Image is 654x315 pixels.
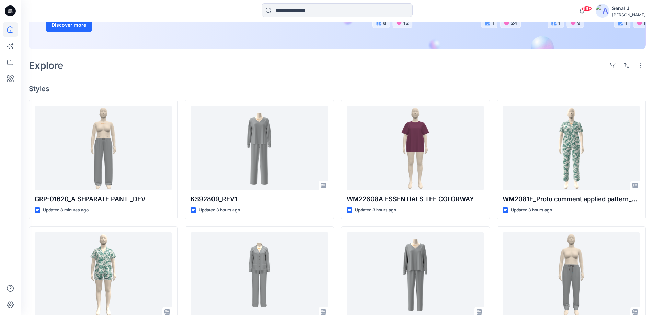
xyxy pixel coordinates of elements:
[46,18,92,32] button: Discover more
[191,194,328,204] p: KS92809_REV1
[612,4,645,12] div: Senal J
[582,6,592,11] span: 99+
[191,106,328,190] a: KS92809_REV1
[347,194,484,204] p: WM22608A ESSENTIALS TEE COLORWAY
[347,106,484,190] a: WM22608A ESSENTIALS TEE COLORWAY
[35,106,172,190] a: GRP-01620_A SEPARATE PANT _DEV
[596,4,609,18] img: avatar
[43,207,89,214] p: Updated 8 minutes ago
[35,194,172,204] p: GRP-01620_A SEPARATE PANT _DEV
[511,207,552,214] p: Updated 3 hours ago
[612,12,645,17] div: [PERSON_NAME]
[46,18,200,32] a: Discover more
[29,60,64,71] h2: Explore
[199,207,240,214] p: Updated 3 hours ago
[355,207,396,214] p: Updated 3 hours ago
[503,194,640,204] p: WM2081E_Proto comment applied pattern_REV3
[503,106,640,190] a: WM2081E_Proto comment applied pattern_REV3
[29,85,646,93] h4: Styles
